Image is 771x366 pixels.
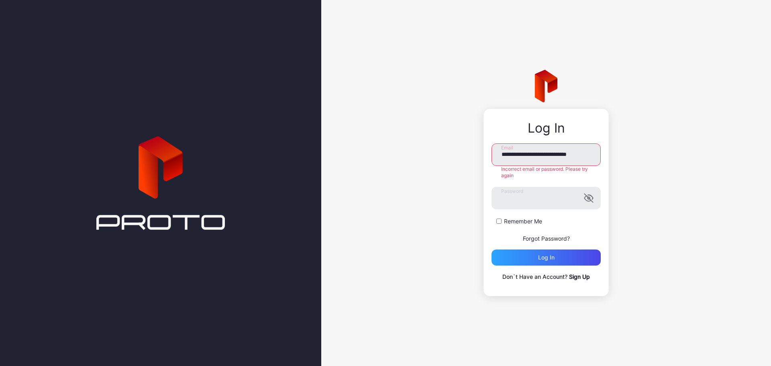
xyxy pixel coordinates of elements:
button: Log in [492,249,601,266]
input: Password [492,187,601,209]
label: Remember Me [504,217,542,225]
p: Don`t Have an Account? [492,272,601,282]
input: Email [492,143,601,166]
a: Sign Up [569,273,590,280]
div: Log In [492,121,601,135]
a: Forgot Password? [523,235,570,242]
div: Log in [538,254,555,261]
button: Password [584,193,594,203]
div: Incorrect email or password. Please try again [492,166,601,179]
